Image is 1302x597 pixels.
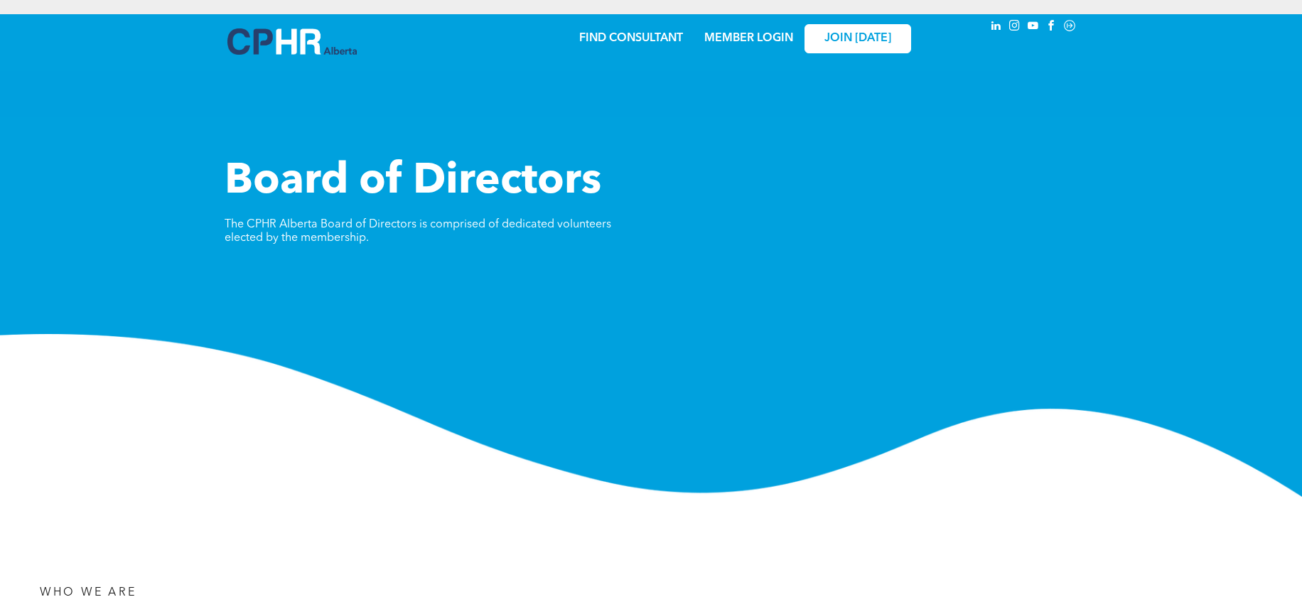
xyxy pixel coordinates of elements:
span: JOIN [DATE] [824,32,891,45]
span: Board of Directors [225,161,601,203]
a: FIND CONSULTANT [579,33,683,44]
a: youtube [1025,18,1040,37]
span: The CPHR Alberta Board of Directors is comprised of dedicated volunteers elected by the membership. [225,219,611,244]
a: JOIN [DATE] [805,24,911,53]
a: instagram [1006,18,1022,37]
a: Social network [1062,18,1077,37]
img: A blue and white logo for cp alberta [227,28,357,55]
a: facebook [1043,18,1059,37]
a: MEMBER LOGIN [704,33,793,44]
a: linkedin [988,18,1004,37]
